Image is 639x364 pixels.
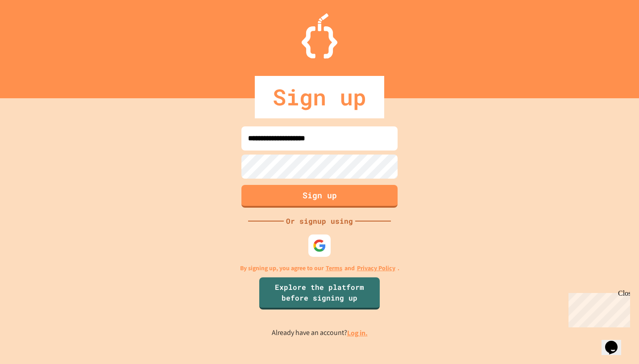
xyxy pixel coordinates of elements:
div: Sign up [255,76,384,118]
img: Logo.svg [302,13,337,59]
button: Sign up [241,185,398,208]
p: Already have an account? [272,327,368,339]
iframe: chat widget [602,328,630,355]
a: Privacy Policy [357,264,395,273]
a: Log in. [347,328,368,338]
a: Explore the platform before signing up [259,277,380,310]
iframe: chat widget [565,289,630,327]
div: Or signup using [284,216,355,226]
a: Terms [326,264,342,273]
p: By signing up, you agree to our and . [240,264,399,273]
img: google-icon.svg [313,239,326,252]
div: Chat with us now!Close [4,4,62,57]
